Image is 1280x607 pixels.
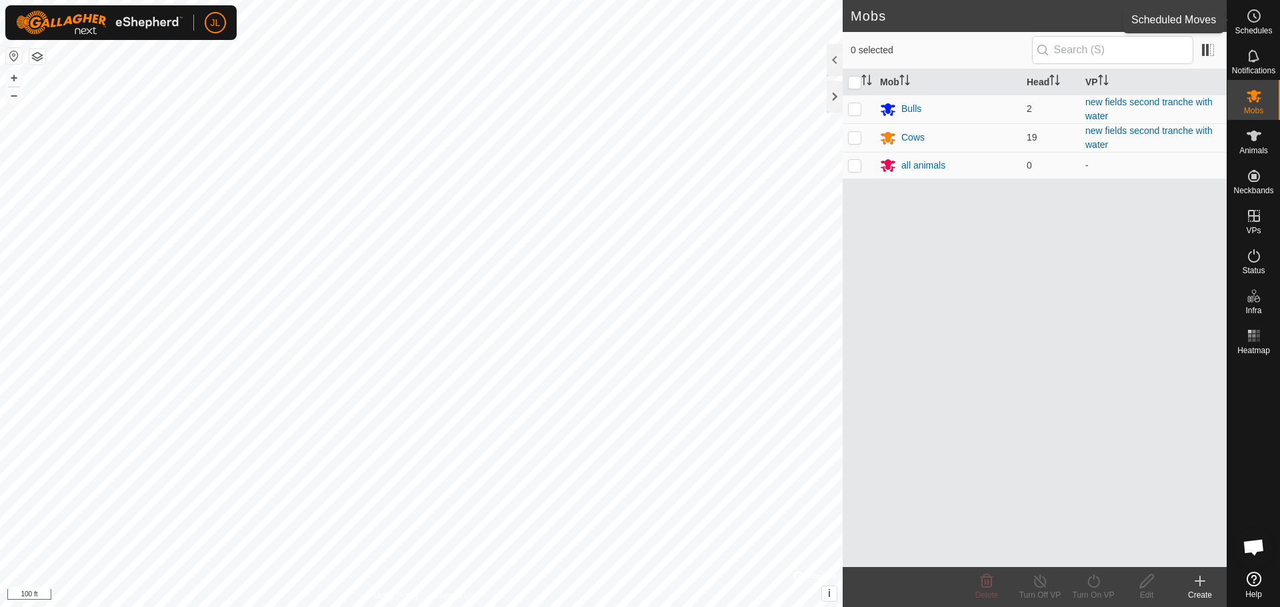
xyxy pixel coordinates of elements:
span: 3 [1206,6,1213,26]
th: VP [1080,69,1227,95]
p-sorticon: Activate to sort [1098,77,1109,87]
button: – [6,87,22,103]
span: i [828,588,831,599]
th: Head [1021,69,1080,95]
span: 0 [1027,160,1032,171]
img: Gallagher Logo [16,11,183,35]
a: new fields second tranche with water [1085,97,1213,121]
div: all animals [901,159,945,173]
span: 2 [1027,103,1032,114]
span: Status [1242,267,1265,275]
span: VPs [1246,227,1261,235]
div: Turn Off VP [1013,589,1067,601]
p-sorticon: Activate to sort [1049,77,1060,87]
a: Privacy Policy [369,590,419,602]
a: Contact Us [435,590,474,602]
div: Create [1173,589,1227,601]
a: new fields second tranche with water [1085,125,1213,150]
p-sorticon: Activate to sort [899,77,910,87]
span: Delete [975,590,999,600]
button: Reset Map [6,48,22,64]
td: - [1080,152,1227,179]
button: + [6,70,22,86]
div: Edit [1120,589,1173,601]
span: Mobs [1244,107,1263,115]
a: Help [1227,566,1280,604]
span: Heatmap [1237,346,1270,354]
p-sorticon: Activate to sort [861,77,872,87]
div: Turn On VP [1067,589,1120,601]
span: Neckbands [1233,187,1273,195]
span: 19 [1027,132,1037,143]
span: JL [211,16,221,30]
span: 0 selected [851,43,1032,57]
div: Bulls [901,102,921,116]
span: Notifications [1232,67,1275,75]
button: Map Layers [29,49,45,65]
div: Cows [901,131,925,145]
span: Animals [1239,147,1268,155]
button: i [822,586,837,601]
input: Search (S) [1032,36,1193,64]
h2: Mobs [851,8,1206,24]
div: Open chat [1234,527,1274,567]
span: Infra [1245,306,1261,314]
span: Help [1245,590,1262,598]
th: Mob [875,69,1021,95]
span: Schedules [1235,27,1272,35]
